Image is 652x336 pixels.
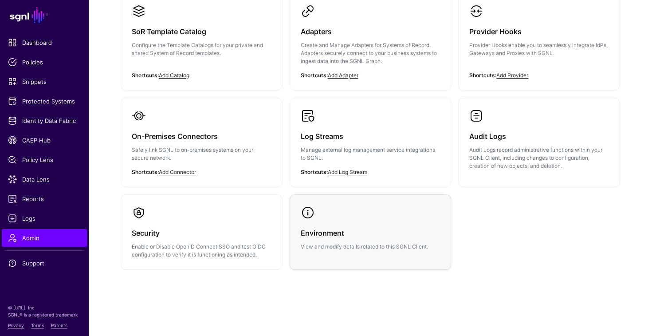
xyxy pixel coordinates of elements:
[8,323,24,328] a: Privacy
[8,116,81,125] span: Identity Data Fabric
[469,25,609,38] h3: Provider Hooks
[121,195,282,269] a: SecurityEnable or Disable OpenID Connect SSO and test OIDC configuration to verify it is function...
[2,210,87,227] a: Logs
[301,72,328,79] strong: Shortcuts:
[8,38,81,47] span: Dashboard
[8,155,81,164] span: Policy Lens
[8,311,81,318] p: SGNL® is a registered trademark
[301,243,440,251] p: View and modify details related to this SGNL Client.
[132,169,159,175] strong: Shortcuts:
[132,72,159,79] strong: Shortcuts:
[328,169,367,175] a: Add Log Stream
[2,112,87,130] a: Identity Data Fabric
[2,53,87,71] a: Policies
[290,195,451,261] a: EnvironmentView and modify details related to this SGNL Client.
[301,130,440,142] h3: Log Streams
[328,72,358,79] a: Add Adapter
[8,214,81,223] span: Logs
[132,243,271,259] p: Enable or Disable OpenID Connect SSO and test OIDC configuration to verify it is functioning as i...
[469,130,609,142] h3: Audit Logs
[301,41,440,65] p: Create and Manage Adapters for Systems of Record. Adapters securely connect to your business syst...
[132,130,271,142] h3: On-Premises Connectors
[459,98,620,181] a: Audit LogsAudit Logs record administrative functions within your SGNL Client, including changes t...
[2,92,87,110] a: Protected Systems
[159,169,196,175] a: Add Connector
[301,146,440,162] p: Manage external log management service integrations to SGNL.
[8,77,81,86] span: Snippets
[301,169,328,175] strong: Shortcuts:
[5,5,83,25] a: SGNL
[2,73,87,91] a: Snippets
[31,323,44,328] a: Terms
[469,72,496,79] strong: Shortcuts:
[8,233,81,242] span: Admin
[132,227,271,239] h3: Security
[8,175,81,184] span: Data Lens
[159,72,189,79] a: Add Catalog
[8,97,81,106] span: Protected Systems
[2,170,87,188] a: Data Lens
[8,58,81,67] span: Policies
[132,146,271,162] p: Safely link SGNL to on-premises systems on your secure network.
[8,194,81,203] span: Reports
[132,41,271,57] p: Configure the Template Catalogs for your private and shared System of Record templates.
[2,151,87,169] a: Policy Lens
[2,190,87,208] a: Reports
[290,98,451,187] a: Log StreamsManage external log management service integrations to SGNL.
[8,259,81,268] span: Support
[51,323,67,328] a: Patents
[2,131,87,149] a: CAEP Hub
[469,41,609,57] p: Provider Hooks enable you to seamlessly integrate IdPs, Gateways and Proxies with SGNL.
[301,227,440,239] h3: Environment
[301,25,440,38] h3: Adapters
[2,34,87,51] a: Dashboard
[496,72,528,79] a: Add Provider
[132,25,271,38] h3: SoR Template Catalog
[469,146,609,170] p: Audit Logs record administrative functions within your SGNL Client, including changes to configur...
[2,229,87,247] a: Admin
[121,98,282,187] a: On-Premises ConnectorsSafely link SGNL to on-premises systems on your secure network.
[8,304,81,311] p: © [URL], Inc
[8,136,81,145] span: CAEP Hub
